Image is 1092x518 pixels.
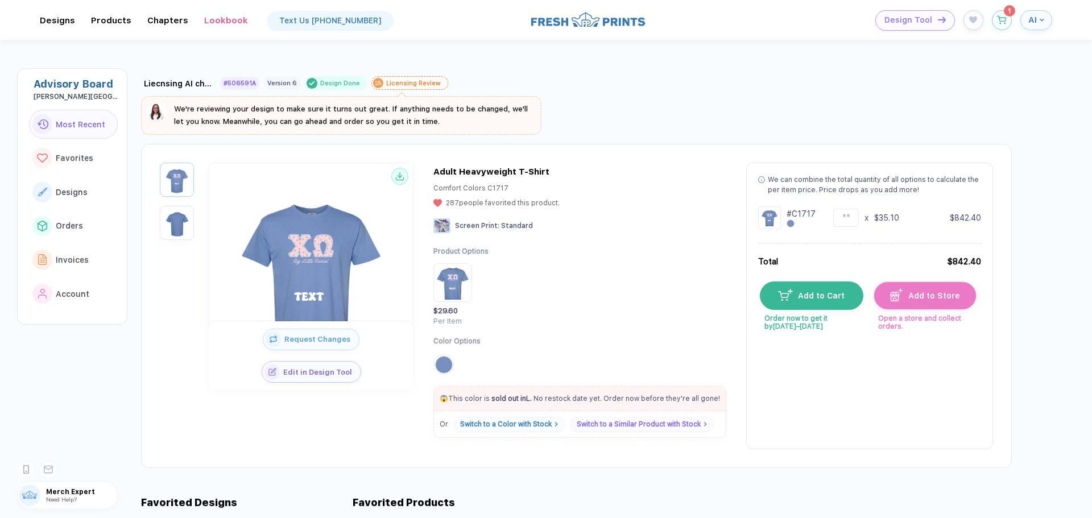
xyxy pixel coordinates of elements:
a: Switch to a Similar Product with Stock [570,417,714,432]
div: We can combine the total quantity of all options to calculate the per item price. Price drops as ... [768,175,981,195]
sup: 1 [1004,5,1015,16]
img: link to icon [38,221,47,231]
img: logo [531,11,645,28]
p: This color is No restock date yet. Order now before they're all gone! [434,393,726,404]
div: Advisory Board [34,78,118,90]
img: link to icon [37,154,48,163]
span: Edit in Design Tool [280,368,361,376]
span: Open a store and collect orders. [874,310,976,330]
img: sophie [148,103,166,121]
div: ChaptersToggle dropdown menu chapters [147,15,188,26]
img: e7f96e86-be37-4de1-a5e7-97453b8914aa_nt_front_1755081351949.jpg [220,180,402,362]
img: icon [778,289,792,300]
span: We're reviewing your design to make sure it turns out great. If anything needs to be changed, we'... [174,105,528,126]
span: Standard [501,222,533,230]
span: Merch Expert [46,488,117,496]
span: $29.60 [433,306,458,315]
span: Or [440,420,448,428]
span: AI [1028,15,1037,25]
button: link to iconDesigns [29,177,118,207]
div: Total [758,255,778,268]
button: link to iconInvoices [29,245,118,275]
span: Add to Store [903,291,960,300]
div: LookbookToggle dropdown menu chapters [204,15,248,26]
span: Order now to get it by [DATE]–[DATE] [760,310,862,330]
img: link to icon [38,188,47,196]
img: e7f96e86-be37-4de1-a5e7-97453b8914aa_nt_back_1755081351952.jpg [163,209,191,237]
span: 1 [1008,7,1011,14]
img: Design Group Summary Cell [758,206,781,229]
button: link to iconMost Recent [29,110,118,139]
button: iconEdit in Design Tool [262,361,361,383]
img: Product Option [436,266,470,300]
div: Switch to a Similar Product with Stock [577,420,701,428]
div: x [864,212,868,223]
strong: sold out in L . [491,395,532,403]
button: iconAdd to Cart [760,281,863,310]
button: link to iconOrders [29,212,118,241]
span: Screen Print : [455,222,499,230]
div: $35.10 [874,212,899,223]
img: link to icon [38,289,47,299]
div: Per Item [433,317,472,325]
button: iconAdd to Store [874,281,977,310]
div: Adams State University [34,93,118,101]
img: link to icon [37,119,48,129]
div: DesignsToggle dropdown menu [40,15,75,26]
div: Text Us [PHONE_NUMBER] [279,16,382,25]
span: Invoices [56,255,89,264]
span: Design Tool [884,15,932,25]
span: Favorites [56,154,93,163]
div: # C1717 [787,208,816,219]
div: Switch to a Color with Stock [460,420,552,428]
span: 😱 [440,395,448,403]
img: icon [266,331,281,347]
span: Add to Cart [793,291,845,300]
div: Liecnsing AI check [144,79,216,88]
div: Licensing Review [386,80,441,87]
span: 287 people favorited this product. [446,199,560,207]
img: icon [938,16,946,23]
div: Product Options [433,247,489,256]
img: Screen Print [433,218,450,233]
button: iconRequest Changes [263,329,359,350]
img: e7f96e86-be37-4de1-a5e7-97453b8914aa_nt_front_1755081351949.jpg [163,165,191,194]
span: Need Help? [46,496,77,503]
div: Color Options [433,337,489,346]
span: Most Recent [56,120,105,129]
span: Comfort Colors C1717 [433,184,508,192]
div: Favorited Products [353,496,455,508]
div: Adult Heavyweight T-Shirt [433,166,549,177]
div: $842.40 [947,255,981,268]
img: link to icon [38,254,47,265]
button: Design Toolicon [875,10,955,31]
span: Designs [56,188,88,197]
button: link to iconFavorites [29,143,118,173]
div: Design Done [320,79,360,88]
div: Lookbook [204,15,248,26]
a: Switch to a Color with Stock [454,417,565,432]
span: Request Changes [281,335,359,343]
a: Text Us [PHONE_NUMBER] [268,11,393,30]
div: $842.40 [950,212,981,223]
div: #506591A [224,80,256,87]
img: user profile [19,484,40,506]
img: icon [890,288,903,301]
span: Orders [56,221,83,230]
button: AI [1020,10,1052,30]
img: icon [264,364,280,380]
button: We're reviewing your design to make sure it turns out great. If anything needs to be changed, we'... [148,103,535,128]
div: ProductsToggle dropdown menu [91,15,131,26]
div: Favorited Designs [141,496,237,508]
div: Version 6 [267,80,297,87]
button: link to iconAccount [29,279,118,309]
span: Account [56,289,89,299]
